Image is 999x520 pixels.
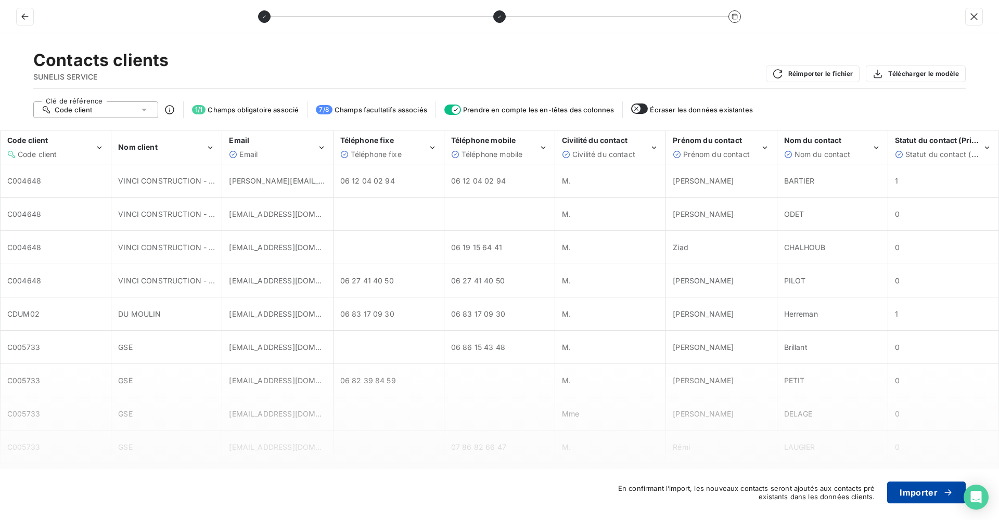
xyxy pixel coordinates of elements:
span: VINCI CONSTRUCTION - SICRA [118,210,231,218]
span: 7 / 8 [316,105,332,114]
span: 07 86 82 66 47 [451,443,506,451]
span: 0 [895,343,900,352]
span: 06 19 15 64 41 [451,243,502,252]
th: Nom du contact [777,131,888,164]
span: M. [562,343,571,352]
span: Téléphone fixe [340,136,394,145]
span: 0 [895,210,900,218]
span: 06 83 17 09 30 [340,309,394,318]
span: 0 [895,409,900,418]
span: Mme [562,409,579,418]
span: 0 [895,376,900,385]
span: [PERSON_NAME] [673,276,734,285]
span: Civilité du contact [572,150,635,159]
th: Civilité du contact [555,131,666,164]
span: LAUGIER [784,443,815,451]
th: Téléphone mobile [444,131,555,164]
span: ODET [784,210,804,218]
th: Téléphone fixe [333,131,444,164]
span: Écraser les données existantes [650,106,753,114]
span: Téléphone fixe [351,150,402,159]
span: Nom du contact [784,136,842,145]
span: C004648 [7,176,41,185]
span: Prendre en compte les en-têtes des colonnes [463,106,614,114]
span: C005733 [7,376,40,385]
span: PETIT [784,376,805,385]
span: [EMAIL_ADDRESS][DOMAIN_NAME] [229,376,356,385]
span: VINCI CONSTRUCTION - SICRA [118,243,231,252]
span: 1 / 1 [192,105,206,114]
span: [PERSON_NAME] [673,176,734,185]
span: GSE [118,409,132,418]
span: Prénom du contact [683,150,750,159]
span: Brillant [784,343,808,352]
h2: Contacts clients [33,50,169,71]
span: Code client [18,150,57,159]
span: GSE [118,343,132,352]
span: DU MOULIN [118,309,161,318]
span: Téléphone mobile [462,150,522,159]
span: [PERSON_NAME][EMAIL_ADDRESS][DOMAIN_NAME] [229,176,417,185]
span: Ziad [673,243,688,252]
span: [EMAIL_ADDRESS][DOMAIN_NAME] [229,409,356,418]
span: [PERSON_NAME] [673,343,734,352]
span: 1 [895,309,898,318]
span: 06 86 15 43 48 [451,343,505,352]
span: Statut du contact (Principal) [895,136,996,145]
span: M. [562,309,571,318]
span: VINCI CONSTRUCTION - SICRA [118,276,231,285]
span: DELAGE [784,409,813,418]
th: Code client [1,131,111,164]
th: Nom client [111,131,222,164]
span: M. [562,376,571,385]
span: M. [562,243,571,252]
button: Réimporter le fichier [766,66,860,82]
span: C005733 [7,409,40,418]
th: Statut du contact (Principal) [888,131,998,164]
span: Nom du contact [795,150,851,159]
span: C005733 [7,343,40,352]
span: [PERSON_NAME] [673,376,734,385]
button: Importer [887,482,966,503]
span: M. [562,210,571,218]
span: Champs facultatifs associés [335,106,427,114]
span: [EMAIL_ADDRESS][DOMAIN_NAME] [229,343,356,352]
span: C005733 [7,443,40,451]
th: Email [222,131,333,164]
span: [PERSON_NAME] [673,409,734,418]
span: 06 83 17 09 30 [451,309,505,318]
span: SUNELIS SERVICE [33,72,169,82]
span: Civilité du contact [562,136,627,145]
span: C004648 [7,210,41,218]
span: CHALHOUB [784,243,825,252]
span: Téléphone mobile [451,136,516,145]
span: CDUM02 [7,309,40,318]
th: Prénom du contact [666,131,777,164]
span: Email [229,136,249,145]
span: VINCI CONSTRUCTION - SICRA [118,176,231,185]
span: 06 12 04 02 94 [451,176,506,185]
button: Télécharger le modèle [866,66,966,82]
span: [EMAIL_ADDRESS][DOMAIN_NAME] [229,443,356,451]
span: 06 82 39 84 59 [340,376,396,385]
span: 06 12 04 02 94 [340,176,395,185]
span: 1 [895,176,898,185]
span: [PERSON_NAME] [673,309,734,318]
span: BARTIER [784,176,815,185]
span: 06 27 41 40 50 [340,276,394,285]
span: GSE [118,443,132,451]
span: 0 [895,443,900,451]
span: [EMAIL_ADDRESS][DOMAIN_NAME] [229,210,356,218]
span: PILOT [784,276,806,285]
span: 0 [895,276,900,285]
span: Email [239,150,258,159]
span: M. [562,443,571,451]
span: C004648 [7,276,41,285]
span: GSE [118,376,132,385]
span: M. [562,176,571,185]
span: [EMAIL_ADDRESS][DOMAIN_NAME] [229,243,356,252]
span: Code client [7,136,48,145]
div: Open Intercom Messenger [964,485,989,510]
span: Champs obligatoire associé [208,106,299,114]
span: Rémi [673,443,690,451]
